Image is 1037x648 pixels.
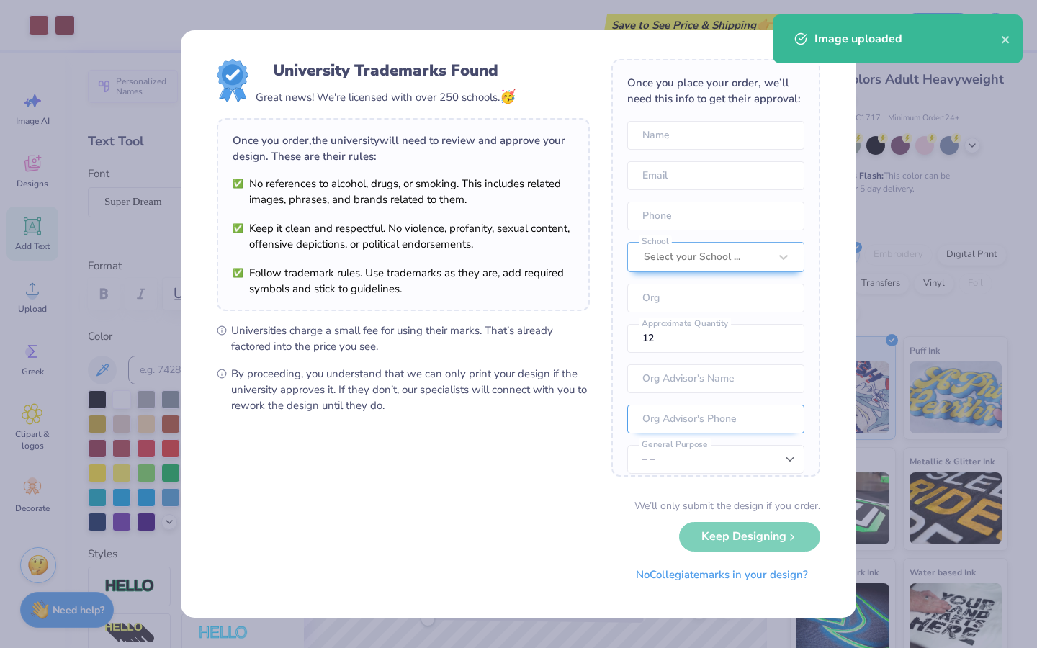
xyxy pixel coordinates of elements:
div: We’ll only submit the design if you order. [634,498,820,513]
li: Keep it clean and respectful. No violence, profanity, sexual content, offensive depictions, or po... [233,220,574,252]
span: 🥳 [500,88,516,105]
input: Email [627,161,804,190]
div: University Trademarks Found [273,59,498,82]
input: Name [627,121,804,150]
button: close [1001,30,1011,48]
span: By proceeding, you understand that we can only print your design if the university approves it. I... [231,366,590,413]
input: Org Advisor's Name [627,364,804,393]
input: Approximate Quantity [627,324,804,353]
input: Org Advisor's Phone [627,405,804,433]
div: Great news! We're licensed with over 250 schools. [256,87,516,107]
img: License badge [217,59,248,102]
button: NoCollegiatemarks in your design? [624,560,820,590]
li: No references to alcohol, drugs, or smoking. This includes related images, phrases, and brands re... [233,176,574,207]
div: Once you order, the university will need to review and approve your design. These are their rules: [233,132,574,164]
div: Once you place your order, we’ll need this info to get their approval: [627,75,804,107]
input: Org [627,284,804,312]
span: Universities charge a small fee for using their marks. That’s already factored into the price you... [231,323,590,354]
input: Phone [627,202,804,230]
div: Image uploaded [814,30,1001,48]
li: Follow trademark rules. Use trademarks as they are, add required symbols and stick to guidelines. [233,265,574,297]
